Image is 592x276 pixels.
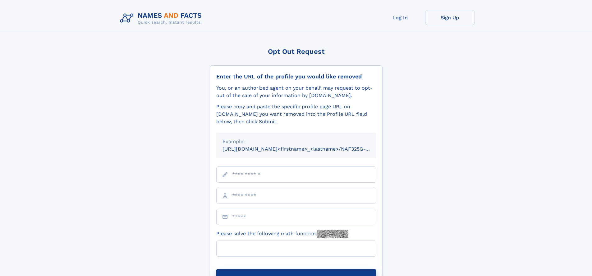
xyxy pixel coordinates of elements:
[223,138,370,145] div: Example:
[210,48,383,55] div: Opt Out Request
[425,10,475,25] a: Sign Up
[216,230,348,238] label: Please solve the following math function:
[216,84,376,99] div: You, or an authorized agent on your behalf, may request to opt-out of the sale of your informatio...
[216,73,376,80] div: Enter the URL of the profile you would like removed
[375,10,425,25] a: Log In
[117,10,207,27] img: Logo Names and Facts
[223,146,388,152] small: [URL][DOMAIN_NAME]<firstname>_<lastname>/NAF325G-xxxxxxxx
[216,103,376,125] div: Please copy and paste the specific profile page URL on [DOMAIN_NAME] you want removed into the Pr...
